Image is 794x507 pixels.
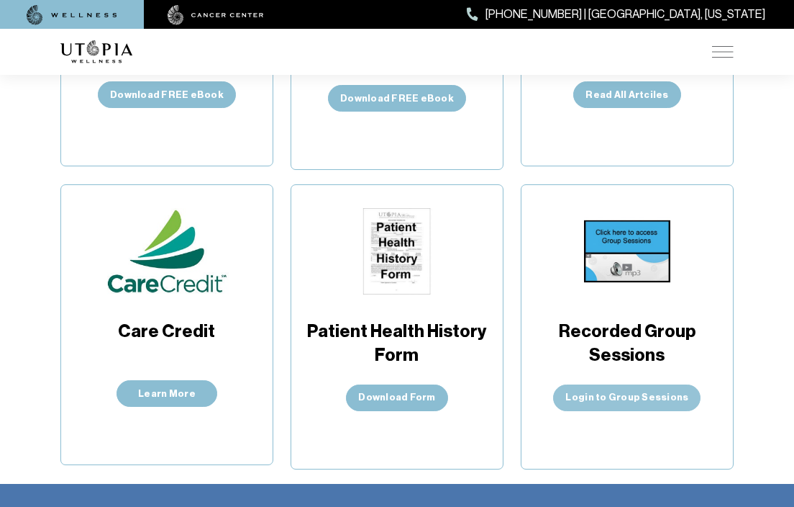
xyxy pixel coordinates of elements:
button: Download FREE eBook [98,81,236,108]
span: [PHONE_NUMBER] | [GEOGRAPHIC_DATA], [US_STATE] [485,5,765,24]
img: Patient Health History Form [354,208,440,295]
img: wellness [27,5,117,25]
a: Read All Artciles [573,81,680,108]
span: Care Credit [118,320,215,363]
img: Recorded Group Sessions [584,208,670,295]
span: Recorded Group Sessions [533,320,721,367]
a: Learn More [117,380,217,407]
span: Patient Health History Form [303,320,491,367]
button: Download FREE eBook [328,85,466,112]
img: logo [60,40,132,63]
a: Download Form [346,385,447,411]
img: cancer center [168,5,264,25]
img: icon-hamburger [712,46,734,58]
a: [PHONE_NUMBER] | [GEOGRAPHIC_DATA], [US_STATE] [467,5,765,24]
img: Care Credit [100,208,234,295]
a: Login to Group Sessions [553,385,701,411]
